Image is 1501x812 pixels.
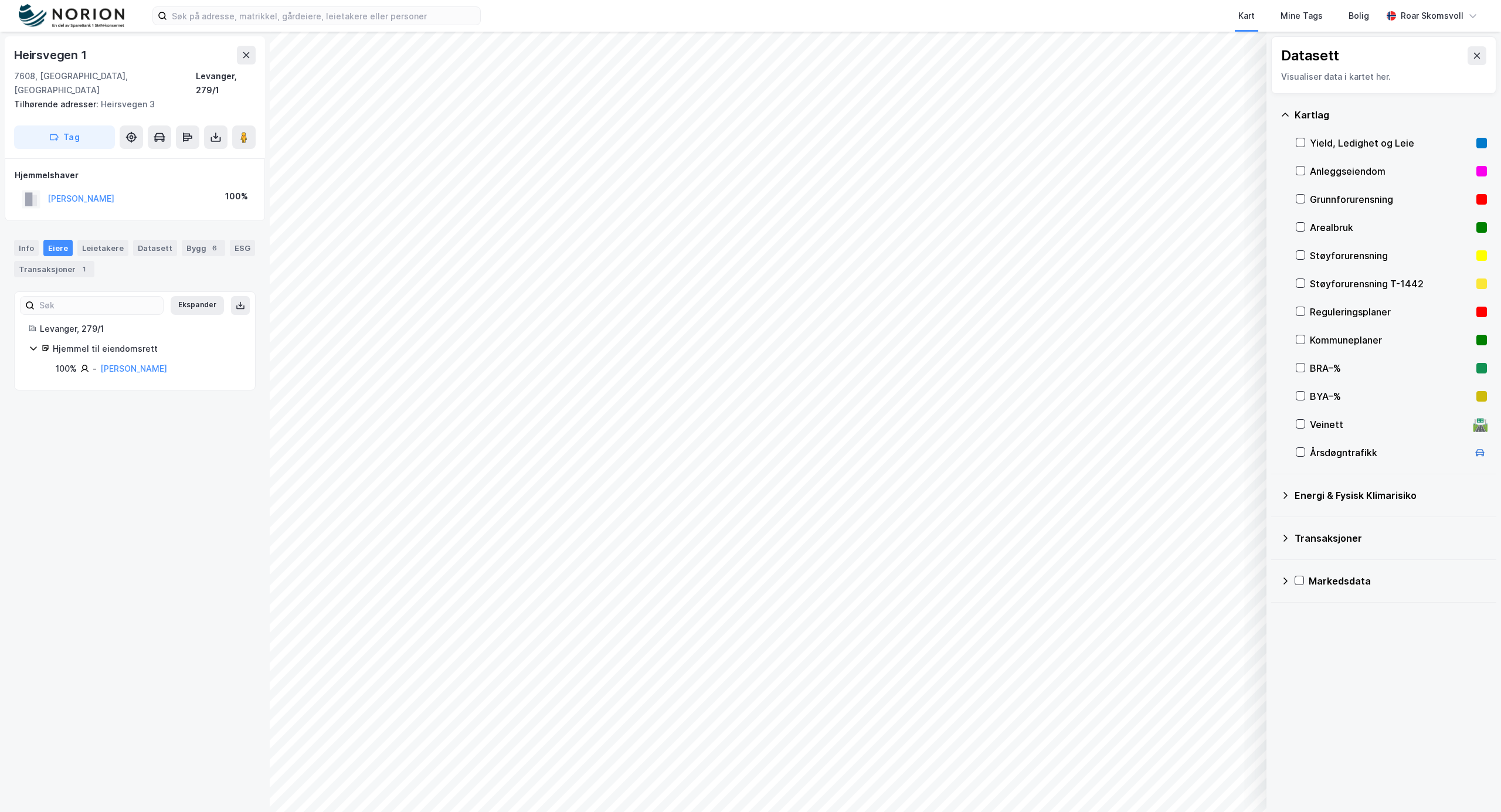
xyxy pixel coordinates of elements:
[1310,305,1472,319] div: Reguleringsplaner
[14,97,246,111] div: Heirsvegen 3
[35,297,163,314] input: Søk
[171,296,224,315] button: Ekspander
[93,362,97,376] div: -
[230,240,255,256] div: ESG
[1310,417,1468,432] div: Veinett
[78,263,90,275] div: 1
[1310,164,1472,178] div: Anleggseiendom
[1309,574,1487,588] div: Markedsdata
[43,240,73,256] div: Eiere
[209,242,220,254] div: 6
[1295,488,1487,502] div: Energi & Fysisk Klimarisiko
[1310,277,1472,291] div: Støyforurensning T-1442
[77,240,128,256] div: Leietakere
[1310,192,1472,206] div: Grunnforurensning
[14,240,39,256] div: Info
[14,261,94,277] div: Transaksjoner
[100,363,167,373] a: [PERSON_NAME]
[19,4,124,28] img: norion-logo.80e7a08dc31c2e691866.png
[1310,249,1472,263] div: Støyforurensning
[1238,9,1255,23] div: Kart
[1281,9,1323,23] div: Mine Tags
[1281,46,1339,65] div: Datasett
[14,125,115,149] button: Tag
[1295,531,1487,545] div: Transaksjoner
[167,7,480,25] input: Søk på adresse, matrikkel, gårdeiere, leietakere eller personer
[1401,9,1463,23] div: Roar Skomsvoll
[1310,220,1472,235] div: Arealbruk
[1310,333,1472,347] div: Kommuneplaner
[1310,361,1472,375] div: BRA–%
[15,168,255,182] div: Hjemmelshaver
[1281,70,1486,84] div: Visualiser data i kartet her.
[196,69,256,97] div: Levanger, 279/1
[182,240,225,256] div: Bygg
[56,362,77,376] div: 100%
[1310,389,1472,403] div: BYA–%
[1442,756,1501,812] iframe: Chat Widget
[1472,417,1488,432] div: 🛣️
[1349,9,1369,23] div: Bolig
[1295,108,1487,122] div: Kartlag
[40,322,241,336] div: Levanger, 279/1
[14,46,89,64] div: Heirsvegen 1
[1310,446,1468,460] div: Årsdøgntrafikk
[1310,136,1472,150] div: Yield, Ledighet og Leie
[14,69,196,97] div: 7608, [GEOGRAPHIC_DATA], [GEOGRAPHIC_DATA]
[225,189,248,203] div: 100%
[53,342,241,356] div: Hjemmel til eiendomsrett
[133,240,177,256] div: Datasett
[14,99,101,109] span: Tilhørende adresser:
